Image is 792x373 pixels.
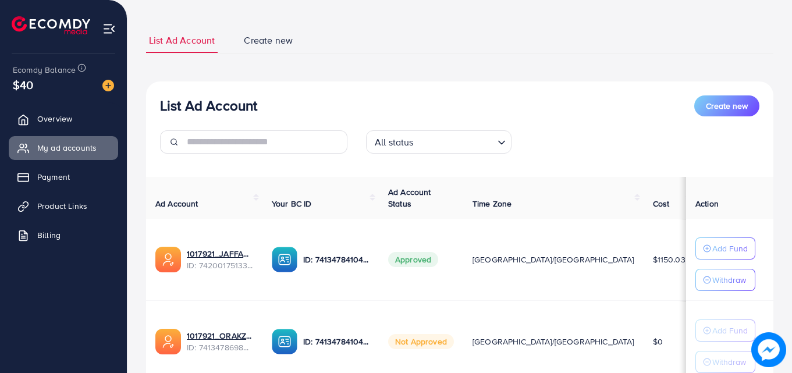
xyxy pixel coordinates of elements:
span: Ad Account [155,198,198,209]
span: [GEOGRAPHIC_DATA]/[GEOGRAPHIC_DATA] [473,254,634,265]
span: Ecomdy Balance [13,64,76,76]
p: Withdraw [712,355,746,369]
img: ic-ads-acc.e4c84228.svg [155,247,181,272]
button: Add Fund [695,237,755,260]
a: 1017921_JAFFAR NEW_1727607470502 [187,248,253,260]
a: 1017921_ORAKZAI_1726085024933 [187,330,253,342]
span: $40 [13,76,33,93]
div: Search for option [366,130,512,154]
span: My ad accounts [37,142,97,154]
span: ID: 7420017513393700880 [187,260,253,271]
a: My ad accounts [9,136,118,159]
p: ID: 7413478410405822465 [303,335,370,349]
a: Payment [9,165,118,189]
span: Create new [244,34,293,47]
p: Add Fund [712,241,748,255]
span: List Ad Account [149,34,215,47]
img: logo [12,16,90,34]
span: Billing [37,229,61,241]
span: ID: 7413478698382360577 [187,342,253,353]
span: Approved [388,252,438,267]
button: Withdraw [695,351,755,373]
button: Add Fund [695,319,755,342]
span: All status [372,134,416,151]
img: ic-ba-acc.ded83a64.svg [272,247,297,272]
div: <span class='underline'>1017921_JAFFAR NEW_1727607470502</span></br>7420017513393700880 [187,248,253,272]
span: $1150.03 [653,254,686,265]
p: Withdraw [712,273,746,287]
img: image [751,332,786,367]
h3: List Ad Account [160,97,257,114]
button: Create new [694,95,759,116]
img: ic-ads-acc.e4c84228.svg [155,329,181,354]
button: Withdraw [695,269,755,291]
span: $0 [653,336,663,347]
span: Action [695,198,719,209]
span: Cost [653,198,670,209]
span: Product Links [37,200,87,212]
div: <span class='underline'>1017921_ORAKZAI_1726085024933</span></br>7413478698382360577 [187,330,253,354]
span: Create new [706,100,748,112]
span: Payment [37,171,70,183]
input: Search for option [417,132,493,151]
span: Ad Account Status [388,186,431,209]
img: ic-ba-acc.ded83a64.svg [272,329,297,354]
img: image [102,80,114,91]
p: Add Fund [712,324,748,338]
span: [GEOGRAPHIC_DATA]/[GEOGRAPHIC_DATA] [473,336,634,347]
span: Overview [37,113,72,125]
span: Not Approved [388,334,454,349]
p: ID: 7413478410405822465 [303,253,370,267]
a: Product Links [9,194,118,218]
img: menu [102,22,116,35]
span: Time Zone [473,198,512,209]
span: Your BC ID [272,198,312,209]
a: Overview [9,107,118,130]
a: Billing [9,223,118,247]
